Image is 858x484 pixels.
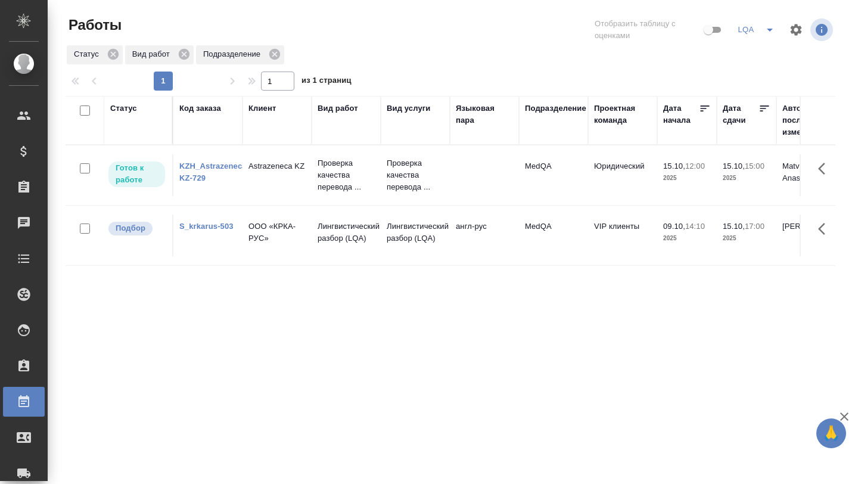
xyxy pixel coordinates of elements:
p: Подбор [116,222,145,234]
a: S_krkarus-503 [179,222,234,231]
p: Лингвистический разбор (LQA) [387,221,444,244]
p: 09.10, [663,222,685,231]
p: Проверка качества перевода ... [387,157,444,193]
p: 2025 [663,232,711,244]
div: Вид работ [318,103,358,114]
div: Подразделение [525,103,586,114]
div: Языковая пара [456,103,513,126]
p: 17:00 [745,222,764,231]
div: Статус [110,103,137,114]
div: Дата сдачи [723,103,758,126]
p: 15.10, [663,162,685,170]
p: 2025 [723,172,770,184]
p: Статус [74,48,103,60]
p: Готов к работе [116,162,158,186]
td: англ-рус [450,215,519,256]
td: VIP клиенты [588,215,657,256]
span: Посмотреть информацию [810,18,835,41]
td: MedQA [519,215,588,256]
button: Здесь прячутся важные кнопки [811,154,840,183]
p: 12:00 [685,162,705,170]
p: Лингвистический разбор (LQA) [318,221,375,244]
button: Здесь прячутся важные кнопки [811,215,840,243]
p: 14:10 [685,222,705,231]
div: Можно подбирать исполнителей [107,221,166,237]
div: Вид работ [125,45,194,64]
div: Исполнитель может приступить к работе [107,160,166,188]
div: Дата начала [663,103,699,126]
td: MedQA [519,154,588,196]
p: 2025 [723,232,770,244]
p: 15.10, [723,162,745,170]
span: из 1 страниц [301,73,352,91]
button: 🙏 [816,418,846,448]
a: KZH_Astrazeneca-KZ-729 [179,162,249,182]
p: Вид работ [132,48,174,60]
span: Отобразить таблицу с оценками [595,18,701,42]
div: Автор последнего изменения [782,103,840,138]
p: Проверка качества перевода ... [318,157,375,193]
span: Настроить таблицу [782,15,810,44]
span: Работы [66,15,122,35]
p: ООО «КРКА-РУС» [248,221,306,244]
div: Клиент [248,103,276,114]
p: 15.10, [723,222,745,231]
td: Юридический [588,154,657,196]
p: 2025 [663,172,711,184]
span: 🙏 [821,421,841,446]
div: Код заказа [179,103,221,114]
td: Matveeva Anastasia [776,154,845,196]
div: Подразделение [196,45,284,64]
p: 15:00 [745,162,764,170]
div: Проектная команда [594,103,651,126]
td: [PERSON_NAME] [776,215,845,256]
div: Статус [67,45,123,64]
p: Astrazeneca KZ [248,160,306,172]
div: Вид услуги [387,103,431,114]
p: Подразделение [203,48,265,60]
div: split button [734,20,782,39]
